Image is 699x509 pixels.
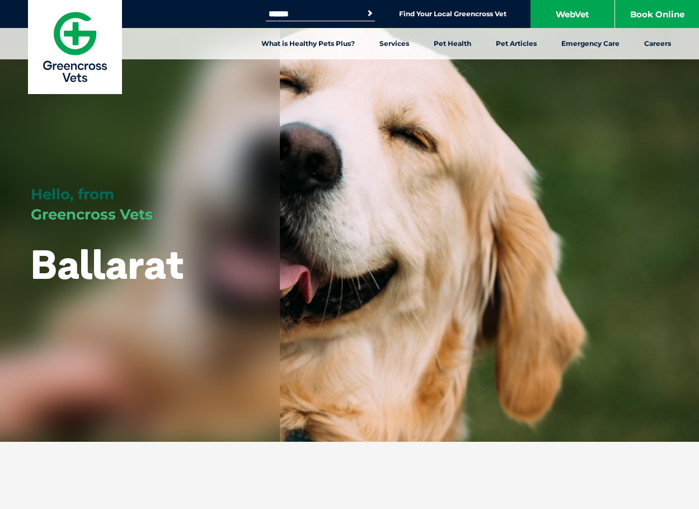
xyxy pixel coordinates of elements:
a: Services [367,28,421,59]
button: Search [364,8,376,19]
a: Emergency Care [549,28,632,59]
a: Find Your Local Greencross Vet [399,10,506,18]
a: Careers [632,28,683,59]
span: Hello, from [31,185,114,203]
a: What is Healthy Pets Plus? [249,28,367,59]
a: Pet Health [421,28,484,59]
h1: Ballarat [31,242,184,286]
span: Greencross Vets [31,206,153,223]
a: Pet Articles [484,28,549,59]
